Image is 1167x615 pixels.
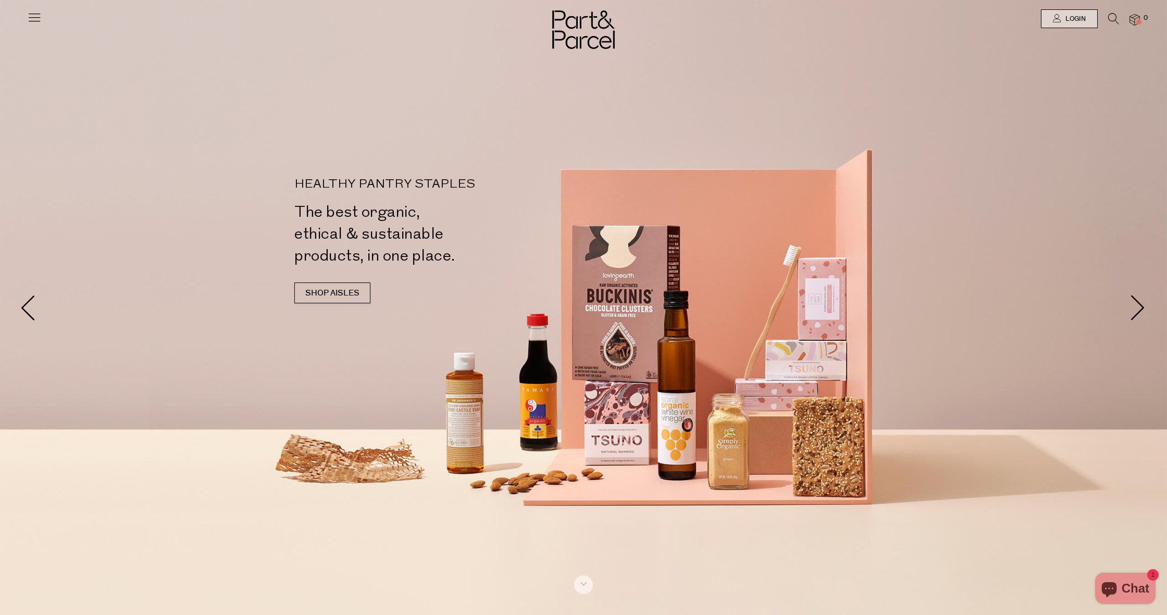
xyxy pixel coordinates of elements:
[294,282,370,303] a: SHOP AISLES
[294,201,588,267] h2: The best organic, ethical & sustainable products, in one place.
[1092,573,1159,607] inbox-online-store-chat: Shopify online store chat
[1041,9,1098,28] a: Login
[1063,15,1086,23] span: Login
[1141,14,1150,23] span: 0
[294,178,588,191] p: HEALTHY PANTRY STAPLES
[1129,14,1140,25] a: 0
[552,10,615,49] img: Part&Parcel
